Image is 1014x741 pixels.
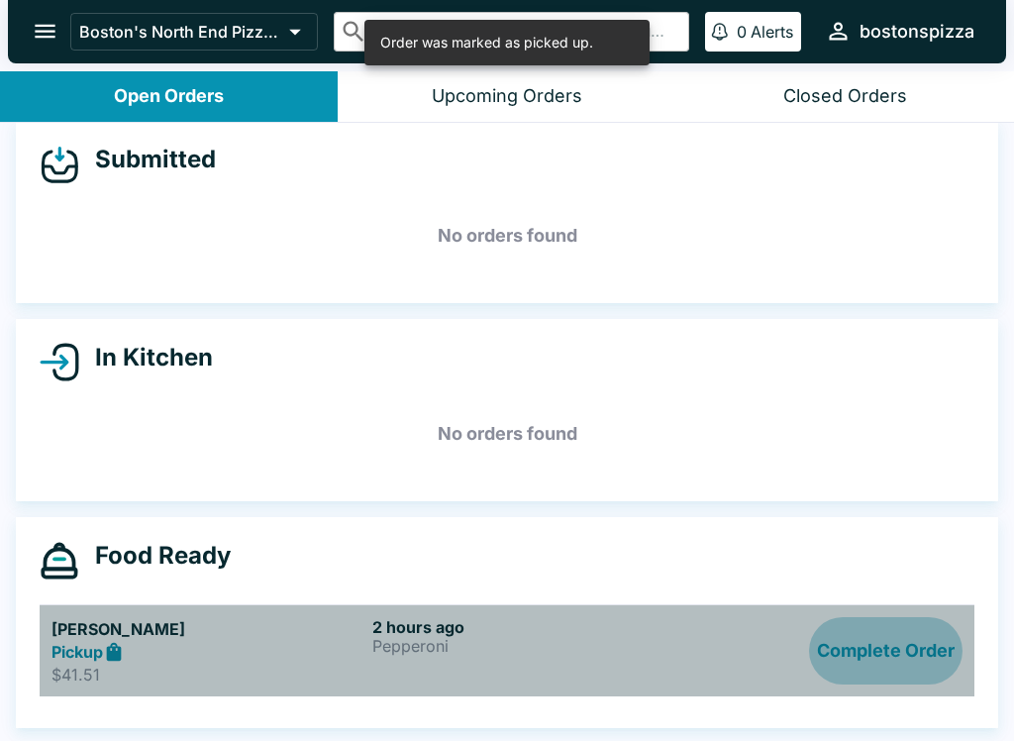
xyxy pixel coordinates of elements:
p: Alerts [751,22,793,42]
button: Complete Order [809,617,963,686]
p: 0 [737,22,747,42]
strong: Pickup [51,642,103,662]
p: Boston's North End Pizza Bakery [79,22,281,42]
h5: No orders found [40,200,974,271]
p: Pepperoni [372,637,685,655]
h6: 2 hours ago [372,617,685,637]
h5: No orders found [40,398,974,470]
div: Order was marked as picked up. [380,26,593,59]
button: Boston's North End Pizza Bakery [70,13,318,51]
div: Closed Orders [783,85,907,108]
div: Open Orders [114,85,224,108]
div: bostonspizza [860,20,974,44]
div: Upcoming Orders [432,85,582,108]
button: bostonspizza [817,10,982,53]
p: $41.51 [51,665,364,685]
h4: Food Ready [79,541,231,571]
h4: In Kitchen [79,343,213,372]
h4: Submitted [79,145,216,174]
button: open drawer [20,6,70,56]
h5: [PERSON_NAME] [51,617,364,641]
a: [PERSON_NAME]Pickup$41.512 hours agoPepperoniComplete Order [40,604,974,697]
